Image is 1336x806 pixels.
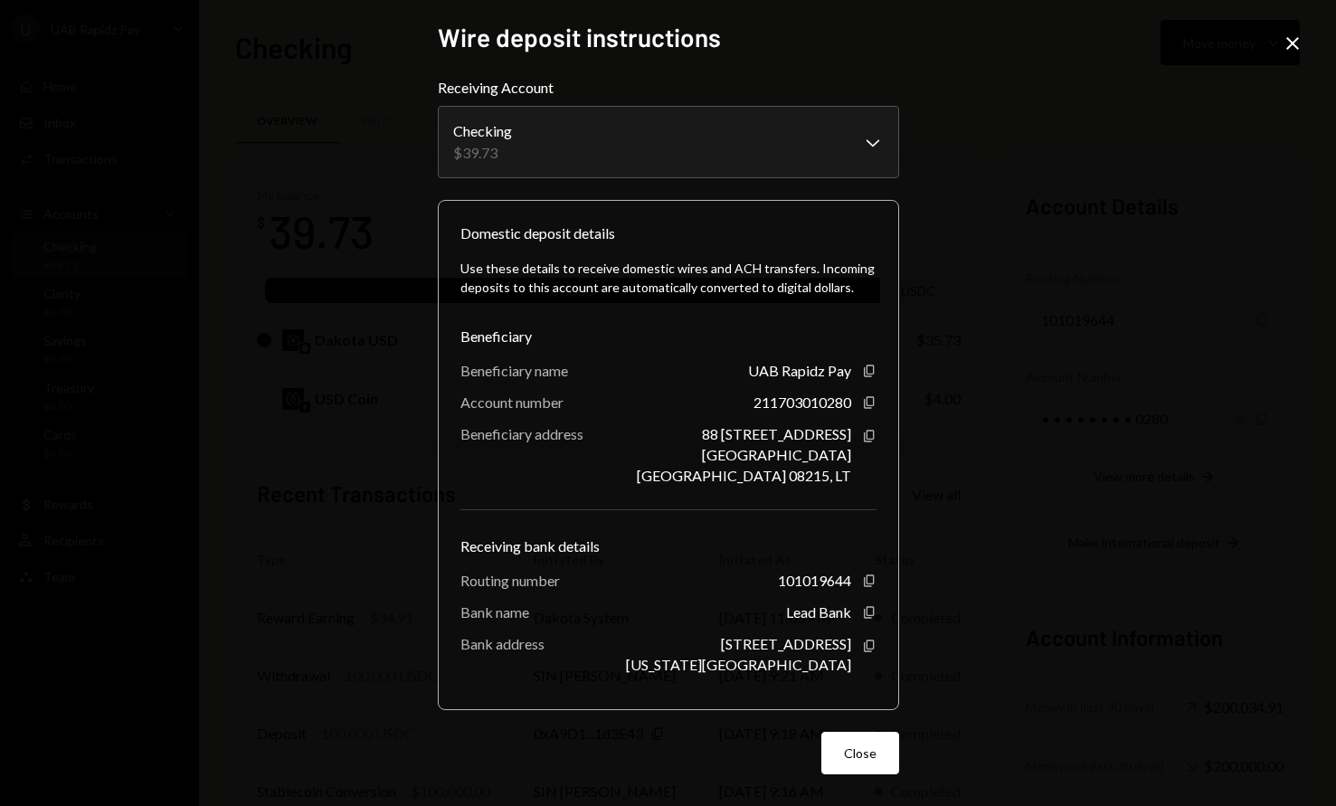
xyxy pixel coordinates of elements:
div: Domestic deposit details [460,223,615,244]
button: Receiving Account [438,106,899,178]
div: UAB Rapidz Pay [748,362,851,379]
div: Bank address [460,635,545,652]
div: Beneficiary address [460,425,583,442]
div: Beneficiary name [460,362,568,379]
div: Lead Bank [786,603,851,621]
div: 101019644 [778,572,851,589]
h2: Wire deposit instructions [438,20,899,55]
div: 211703010280 [753,394,851,411]
div: [STREET_ADDRESS] [721,635,851,652]
div: Bank name [460,603,529,621]
div: 88 [STREET_ADDRESS] [702,425,851,442]
label: Receiving Account [438,77,899,99]
div: Use these details to receive domestic wires and ACH transfers. Incoming deposits to this account ... [460,259,876,297]
button: Close [821,732,899,774]
div: Beneficiary [460,326,876,347]
div: [GEOGRAPHIC_DATA] [702,446,851,463]
div: [GEOGRAPHIC_DATA] 08215, LT [637,467,851,484]
div: Routing number [460,572,560,589]
div: Receiving bank details [460,536,876,557]
div: [US_STATE][GEOGRAPHIC_DATA] [626,656,851,673]
div: Account number [460,394,564,411]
